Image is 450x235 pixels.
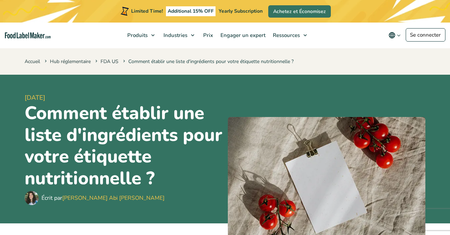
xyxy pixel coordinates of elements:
a: Hub réglementaire [50,58,91,65]
a: Se connecter [406,28,445,42]
span: Ressources [271,32,301,39]
div: Écrit par [41,194,165,202]
a: Engager un expert [217,23,268,48]
span: Yearly Subscription [219,8,263,14]
a: Accueil [25,58,40,65]
span: Comment établir une liste d'ingrédients pour votre étiquette nutritionnelle ? [122,58,294,65]
span: Engager un expert [218,32,266,39]
span: [DATE] [25,93,222,103]
span: Prix [201,32,214,39]
a: Ressources [269,23,310,48]
span: Produits [125,32,148,39]
h1: Comment établir une liste d'ingrédients pour votre étiquette nutritionnelle ? [25,103,222,189]
span: Industries [161,32,188,39]
a: [PERSON_NAME] Abi [PERSON_NAME] [62,194,165,202]
a: Produits [124,23,158,48]
img: Maria Abi Hanna - Étiquetage alimentaire [25,191,39,205]
a: FDA US [101,58,118,65]
span: Limited Time! [131,8,163,14]
a: Industries [160,23,198,48]
a: Achetez et Économisez [268,5,331,18]
a: Prix [200,23,215,48]
span: Additional 15% OFF [166,6,216,16]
